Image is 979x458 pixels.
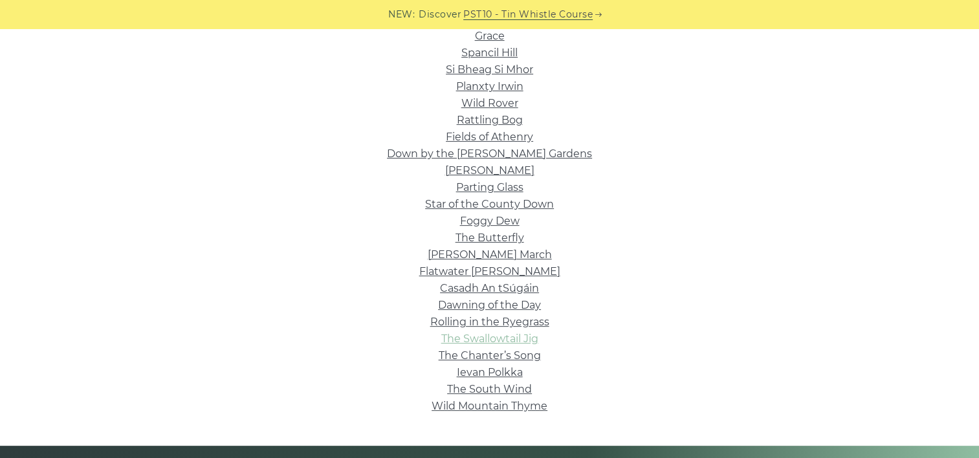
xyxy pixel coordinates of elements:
a: [PERSON_NAME] [445,164,534,177]
a: The Chanter’s Song [439,349,541,362]
a: Casadh An tSúgáin [440,282,539,294]
a: Wild Mountain Thyme [432,400,547,412]
a: PST10 - Tin Whistle Course [463,7,593,22]
span: NEW: [388,7,415,22]
a: Rattling Bog [457,114,523,126]
a: Fields of Athenry [446,131,533,143]
a: [PERSON_NAME] March [428,248,552,261]
a: Spancil Hill [461,47,518,59]
a: Foggy Dew [460,215,520,227]
a: Wild Rover [461,97,518,109]
a: Flatwater [PERSON_NAME] [419,265,560,278]
span: Discover [419,7,461,22]
a: Planxty Irwin [456,80,523,93]
a: Si­ Bheag Si­ Mhor [446,63,533,76]
a: Parting Glass [456,181,523,193]
a: The Swallowtail Jig [441,333,538,345]
a: Down by the [PERSON_NAME] Gardens [387,147,592,160]
a: Dawning of the Day [438,299,541,311]
a: Star of the County Down [425,198,554,210]
a: The South Wind [447,383,532,395]
a: Grace [475,30,505,42]
a: Ievan Polkka [457,366,523,378]
a: The Butterfly [456,232,524,244]
a: Rolling in the Ryegrass [430,316,549,328]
